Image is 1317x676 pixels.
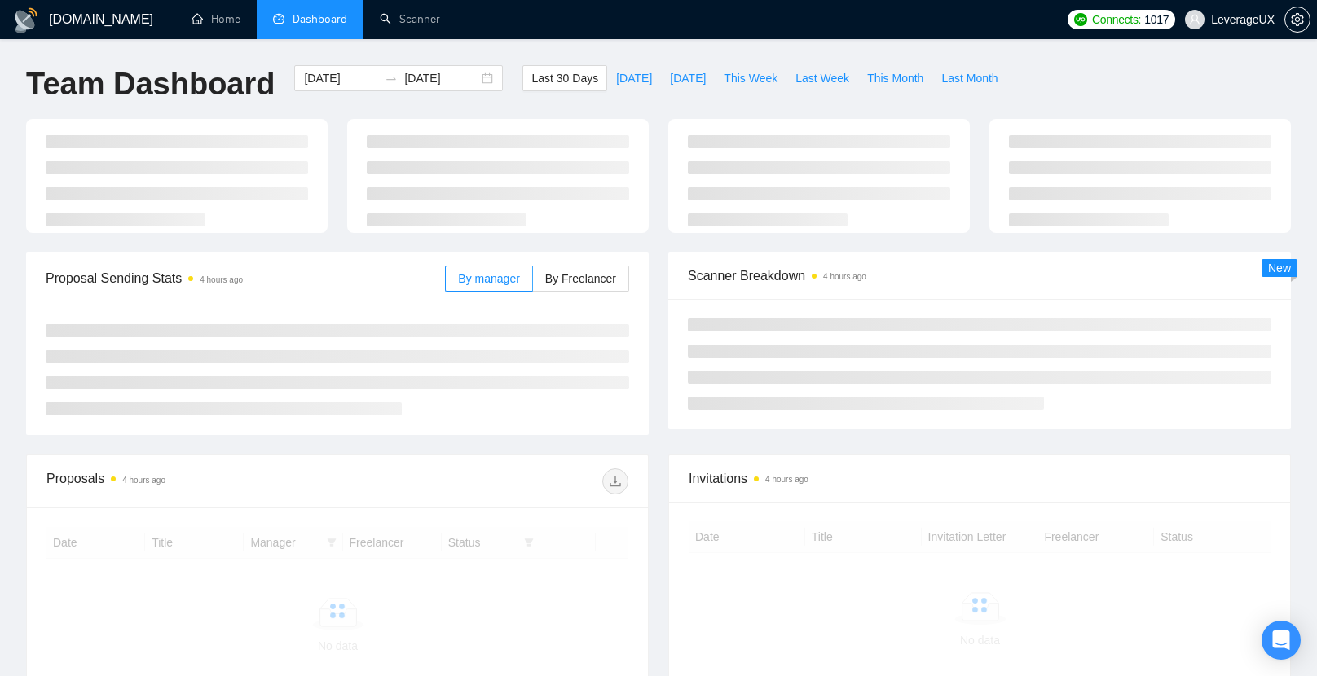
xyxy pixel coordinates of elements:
span: Proposal Sending Stats [46,268,445,288]
span: Scanner Breakdown [688,266,1271,286]
span: Dashboard [293,12,347,26]
span: [DATE] [670,69,706,87]
time: 4 hours ago [200,275,243,284]
span: to [385,72,398,85]
span: setting [1285,13,1310,26]
button: Last Week [786,65,858,91]
span: Last Week [795,69,849,87]
img: logo [13,7,39,33]
button: This Week [715,65,786,91]
button: This Month [858,65,932,91]
span: New [1268,261,1291,274]
div: Proposals [46,468,337,494]
span: This Month [867,69,923,87]
span: Connects: [1092,11,1141,29]
div: Open Intercom Messenger [1262,621,1301,660]
button: Last Month [932,65,1006,91]
time: 4 hours ago [765,475,808,484]
time: 4 hours ago [122,476,165,485]
img: upwork-logo.png [1074,13,1087,26]
span: user [1189,14,1200,25]
h1: Team Dashboard [26,65,275,103]
span: Last 30 Days [531,69,598,87]
span: swap-right [385,72,398,85]
span: [DATE] [616,69,652,87]
span: 1017 [1144,11,1169,29]
span: By manager [458,272,519,285]
a: setting [1284,13,1310,26]
span: dashboard [273,13,284,24]
span: Last Month [941,69,998,87]
a: homeHome [192,12,240,26]
span: Invitations [689,468,1271,489]
button: [DATE] [607,65,661,91]
button: Last 30 Days [522,65,607,91]
span: By Freelancer [545,272,616,285]
button: setting [1284,7,1310,33]
time: 4 hours ago [823,272,866,281]
button: [DATE] [661,65,715,91]
span: This Week [724,69,777,87]
input: Start date [304,69,378,87]
input: End date [404,69,478,87]
a: searchScanner [380,12,440,26]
